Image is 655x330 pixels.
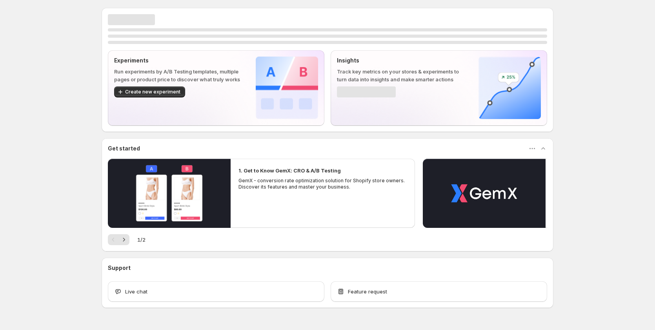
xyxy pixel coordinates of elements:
[348,288,387,295] span: Feature request
[125,288,147,295] span: Live chat
[238,167,341,174] h2: 1. Get to Know GemX: CRO & A/B Testing
[114,86,185,97] button: Create new experiment
[114,68,243,83] p: Run experiments by A/B Testing templates, multiple pages or product price to discover what truly ...
[108,264,131,272] h3: Support
[337,57,466,64] p: Insights
[337,68,466,83] p: Track key metrics on your stores & experiments to turn data into insights and make smarter actions
[114,57,243,64] p: Experiments
[423,159,546,228] button: Play video
[125,89,180,95] span: Create new experiment
[108,145,140,152] h3: Get started
[479,57,541,119] img: Insights
[108,159,231,228] button: Play video
[256,57,318,119] img: Experiments
[118,234,129,245] button: Next
[238,178,407,190] p: GemX - conversion rate optimization solution for Shopify store owners. Discover its features and ...
[137,236,146,244] span: 1 / 2
[108,234,129,245] nav: Pagination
